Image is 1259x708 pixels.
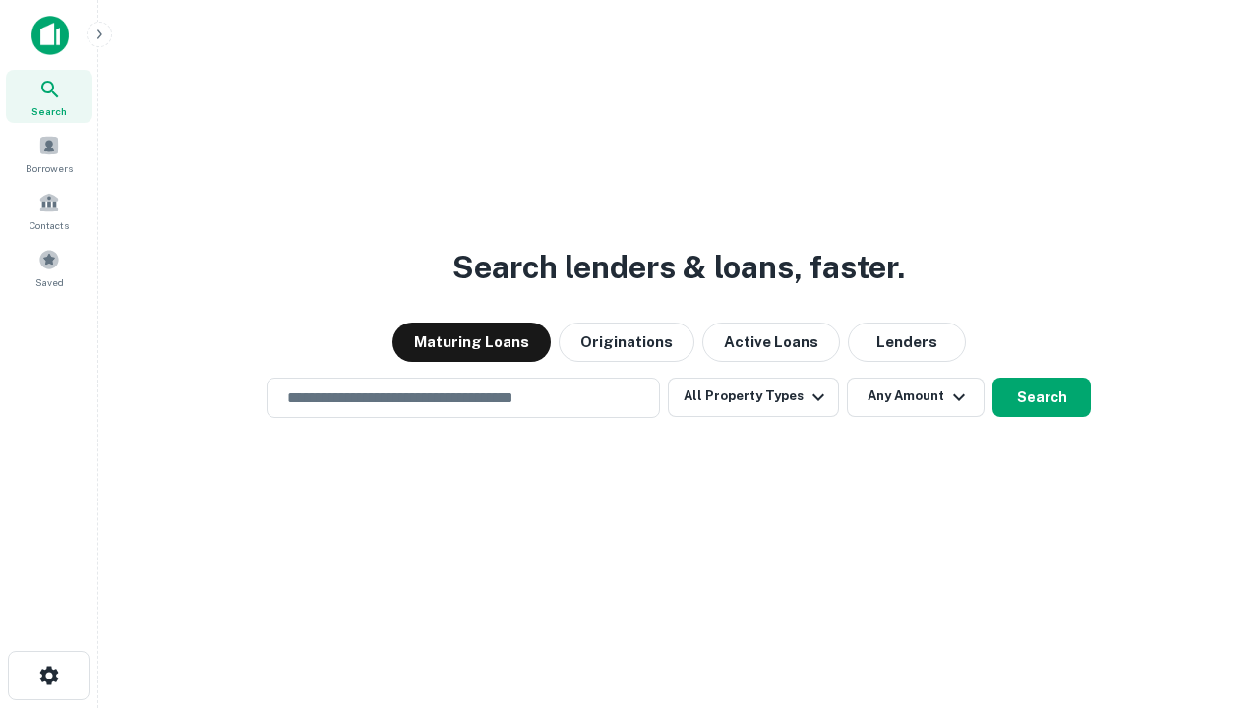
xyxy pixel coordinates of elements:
[31,103,67,119] span: Search
[6,127,92,180] a: Borrowers
[30,217,69,233] span: Contacts
[26,160,73,176] span: Borrowers
[6,241,92,294] a: Saved
[848,323,966,362] button: Lenders
[35,274,64,290] span: Saved
[847,378,985,417] button: Any Amount
[702,323,840,362] button: Active Loans
[392,323,551,362] button: Maturing Loans
[452,244,905,291] h3: Search lenders & loans, faster.
[6,70,92,123] a: Search
[992,378,1091,417] button: Search
[1161,488,1259,582] iframe: Chat Widget
[668,378,839,417] button: All Property Types
[6,184,92,237] a: Contacts
[559,323,694,362] button: Originations
[31,16,69,55] img: capitalize-icon.png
